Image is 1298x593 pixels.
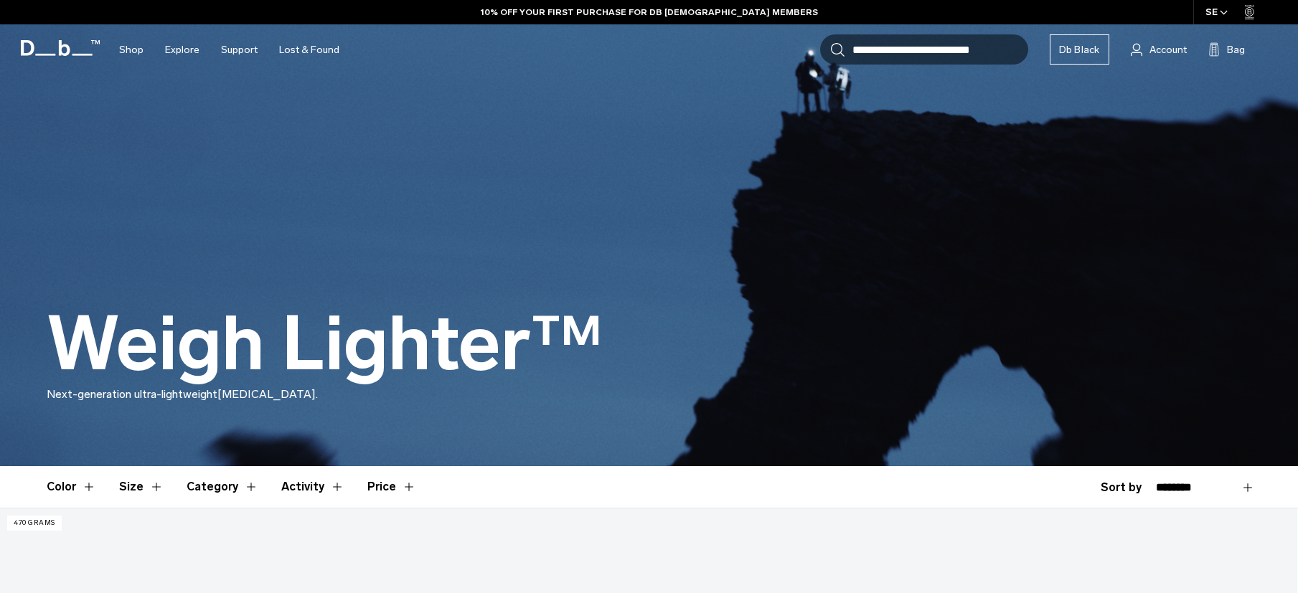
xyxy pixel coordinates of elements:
nav: Main Navigation [108,24,350,75]
button: Toggle Price [367,466,416,508]
a: Shop [119,24,144,75]
button: Bag [1208,41,1245,58]
p: 470 grams [7,516,62,531]
span: Bag [1227,42,1245,57]
a: Lost & Found [279,24,339,75]
a: Db Black [1050,34,1109,65]
button: Toggle Filter [119,466,164,508]
a: Account [1131,41,1187,58]
button: Toggle Filter [187,466,258,508]
a: Support [221,24,258,75]
button: Toggle Filter [47,466,96,508]
button: Toggle Filter [281,466,344,508]
h1: Weigh Lighter™ [47,303,603,386]
span: Account [1149,42,1187,57]
span: [MEDICAL_DATA]. [217,387,318,401]
a: 10% OFF YOUR FIRST PURCHASE FOR DB [DEMOGRAPHIC_DATA] MEMBERS [481,6,818,19]
a: Explore [165,24,199,75]
span: Next-generation ultra-lightweight [47,387,217,401]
